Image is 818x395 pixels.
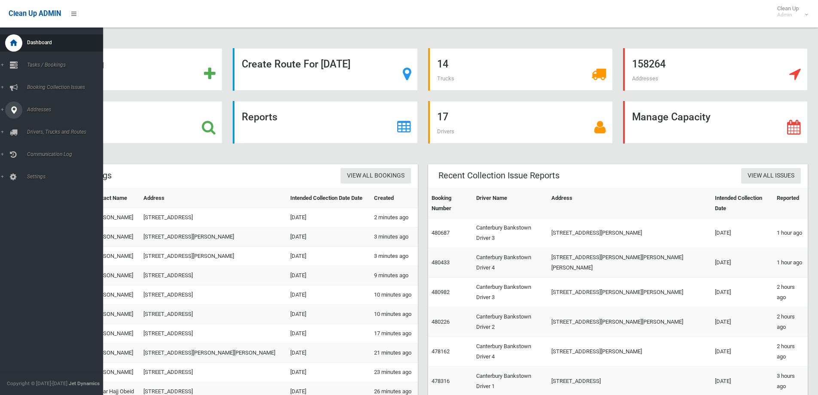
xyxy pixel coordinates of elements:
[287,324,371,343] td: [DATE]
[88,363,140,382] td: [PERSON_NAME]
[473,218,548,248] td: Canterbury Bankstown Driver 3
[773,189,808,218] th: Reported
[371,266,417,285] td: 9 minutes ago
[38,101,222,144] a: Search
[548,189,712,218] th: Address
[140,343,287,363] td: [STREET_ADDRESS][PERSON_NAME][PERSON_NAME]
[233,101,417,144] a: Reports
[437,75,454,82] span: Trucks
[428,189,473,218] th: Booking Number
[473,189,548,218] th: Driver Name
[371,363,417,382] td: 23 minutes ago
[88,189,140,208] th: Contact Name
[371,324,417,343] td: 17 minutes ago
[24,107,109,113] span: Addresses
[473,337,548,367] td: Canterbury Bankstown Driver 4
[233,48,417,91] a: Create Route For [DATE]
[473,248,548,278] td: Canterbury Bankstown Driver 4
[548,337,712,367] td: [STREET_ADDRESS][PERSON_NAME]
[140,324,287,343] td: [STREET_ADDRESS]
[88,227,140,247] td: [PERSON_NAME]
[773,218,808,248] td: 1 hour ago
[773,278,808,307] td: 2 hours ago
[712,337,773,367] td: [DATE]
[88,285,140,305] td: [PERSON_NAME]
[287,363,371,382] td: [DATE]
[341,168,411,184] a: View All Bookings
[712,218,773,248] td: [DATE]
[432,259,450,266] a: 480433
[140,363,287,382] td: [STREET_ADDRESS]
[428,48,613,91] a: 14 Trucks
[88,324,140,343] td: [PERSON_NAME]
[287,247,371,266] td: [DATE]
[287,343,371,363] td: [DATE]
[773,337,808,367] td: 2 hours ago
[140,247,287,266] td: [STREET_ADDRESS][PERSON_NAME]
[140,189,287,208] th: Address
[432,289,450,295] a: 480982
[38,48,222,91] a: Add Booking
[24,151,109,157] span: Communication Log
[437,111,448,123] strong: 17
[242,58,350,70] strong: Create Route For [DATE]
[623,48,808,91] a: 158264 Addresses
[473,307,548,337] td: Canterbury Bankstown Driver 2
[287,305,371,324] td: [DATE]
[7,380,67,386] span: Copyright © [DATE]-[DATE]
[548,248,712,278] td: [STREET_ADDRESS][PERSON_NAME][PERSON_NAME][PERSON_NAME]
[69,380,100,386] strong: Jet Dynamics
[437,128,454,135] span: Drivers
[773,5,807,18] span: Clean Up
[432,318,450,325] a: 480226
[371,189,417,208] th: Created
[428,167,570,184] header: Recent Collection Issue Reports
[548,218,712,248] td: [STREET_ADDRESS][PERSON_NAME]
[632,111,710,123] strong: Manage Capacity
[741,168,801,184] a: View All Issues
[287,266,371,285] td: [DATE]
[287,285,371,305] td: [DATE]
[24,62,109,68] span: Tasks / Bookings
[371,285,417,305] td: 10 minutes ago
[432,378,450,384] a: 478316
[24,129,109,135] span: Drivers, Trucks and Routes
[548,278,712,307] td: [STREET_ADDRESS][PERSON_NAME][PERSON_NAME]
[473,278,548,307] td: Canterbury Bankstown Driver 3
[140,266,287,285] td: [STREET_ADDRESS]
[242,111,277,123] strong: Reports
[712,189,773,218] th: Intended Collection Date
[287,227,371,247] td: [DATE]
[371,305,417,324] td: 10 minutes ago
[712,248,773,278] td: [DATE]
[432,230,450,236] a: 480687
[88,305,140,324] td: [PERSON_NAME]
[287,189,371,208] th: Intended Collection Date Date
[140,305,287,324] td: [STREET_ADDRESS]
[88,247,140,266] td: [PERSON_NAME]
[712,278,773,307] td: [DATE]
[623,101,808,144] a: Manage Capacity
[773,307,808,337] td: 2 hours ago
[712,307,773,337] td: [DATE]
[548,307,712,337] td: [STREET_ADDRESS][PERSON_NAME][PERSON_NAME]
[632,58,666,70] strong: 158264
[287,208,371,227] td: [DATE]
[24,40,109,46] span: Dashboard
[437,58,448,70] strong: 14
[632,75,658,82] span: Addresses
[773,248,808,278] td: 1 hour ago
[371,227,417,247] td: 3 minutes ago
[371,247,417,266] td: 3 minutes ago
[777,12,799,18] small: Admin
[140,227,287,247] td: [STREET_ADDRESS][PERSON_NAME]
[88,208,140,227] td: [PERSON_NAME]
[24,174,109,180] span: Settings
[88,343,140,363] td: [PERSON_NAME]
[140,285,287,305] td: [STREET_ADDRESS]
[428,101,613,144] a: 17 Drivers
[88,266,140,285] td: [PERSON_NAME]
[432,348,450,355] a: 478162
[9,9,61,18] span: Clean Up ADMIN
[140,208,287,227] td: [STREET_ADDRESS]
